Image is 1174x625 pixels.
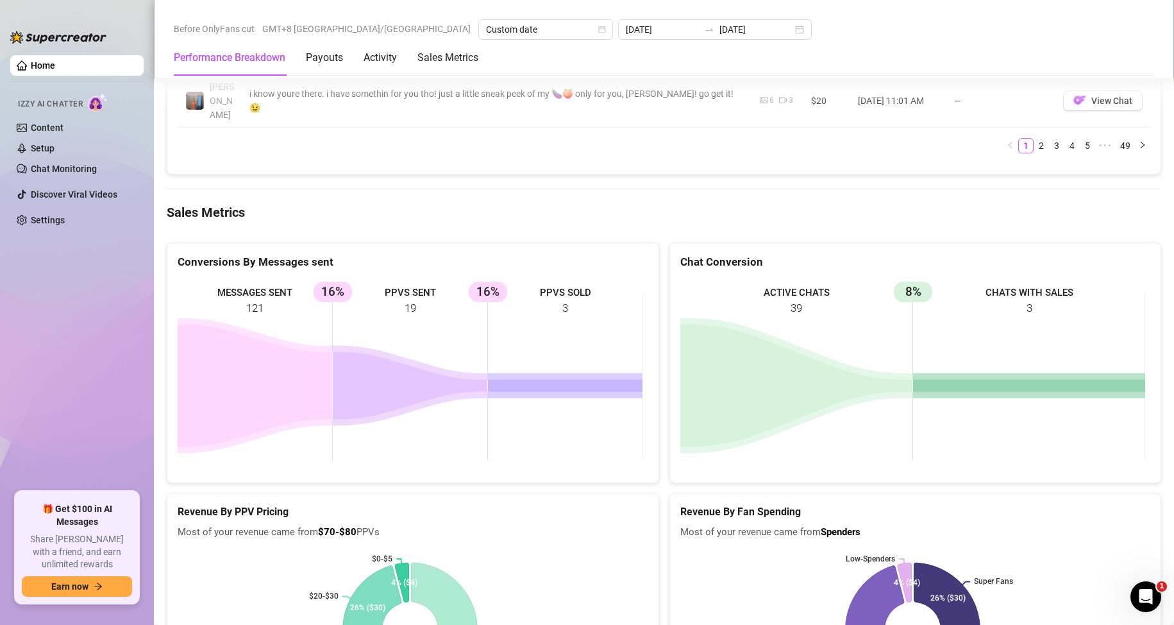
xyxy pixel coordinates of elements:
a: 3 [1050,139,1064,153]
h5: Revenue By Fan Spending [680,504,1151,520]
a: Home [31,60,55,71]
a: 49 [1116,139,1134,153]
div: 6 [769,94,774,107]
a: 4 [1065,139,1079,153]
span: Before OnlyFans cut [174,19,255,39]
li: Previous Page [1003,138,1018,153]
span: Earn now [51,581,88,592]
span: ••• [1095,138,1116,153]
td: [DATE] 11:01 AM [850,74,946,128]
a: 1 [1019,139,1033,153]
span: Share [PERSON_NAME] with a friend, and earn unlimited rewards [22,533,132,571]
a: Chat Monitoring [31,164,97,174]
button: Earn nowarrow-right [22,576,132,597]
li: 49 [1116,138,1135,153]
button: OFView Chat [1063,90,1143,111]
text: Super Fans [974,577,1013,586]
li: Next 5 Pages [1095,138,1116,153]
button: left [1003,138,1018,153]
span: 1 [1157,581,1167,592]
li: Next Page [1135,138,1150,153]
span: swap-right [704,24,714,35]
span: left [1007,141,1014,149]
img: OF [1073,94,1086,107]
span: right [1139,141,1146,149]
a: Setup [31,143,55,153]
span: Most of your revenue came from [680,525,1151,540]
td: — [946,74,1055,128]
li: 3 [1049,138,1064,153]
span: [PERSON_NAME] [210,81,234,120]
img: logo-BBDzfeDw.svg [10,31,106,44]
input: Start date [626,22,699,37]
button: right [1135,138,1150,153]
div: Sales Metrics [417,50,478,65]
iframe: Intercom live chat [1130,581,1161,612]
li: 2 [1034,138,1049,153]
a: Content [31,123,63,133]
b: $70-$80 [318,526,356,538]
img: Wayne [186,92,204,110]
div: Performance Breakdown [174,50,285,65]
input: End date [719,22,792,37]
div: Payouts [306,50,343,65]
span: picture [760,96,767,104]
span: GMT+8 [GEOGRAPHIC_DATA]/[GEOGRAPHIC_DATA] [262,19,471,39]
li: 5 [1080,138,1095,153]
text: Low-Spenders [846,554,895,563]
b: Spenders [821,526,860,538]
text: $0-$5 [372,554,392,563]
span: Most of your revenue came from PPVs [178,525,648,540]
span: to [704,24,714,35]
span: Custom date [486,20,605,39]
div: Activity [364,50,397,65]
div: i know youre there. i have somethin for you tho! just a little sneak peek of my 🍆🍑 only for you, ... [249,87,744,115]
li: 4 [1064,138,1080,153]
span: View Chat [1091,96,1132,106]
a: OFView Chat [1063,98,1143,108]
div: Chat Conversion [680,253,1151,271]
img: AI Chatter [88,93,108,112]
span: arrow-right [94,582,103,591]
a: 5 [1080,139,1094,153]
a: 2 [1034,139,1048,153]
div: 3 [789,94,793,107]
div: Conversions By Messages sent [178,253,648,271]
span: calendar [598,26,606,33]
text: $20-$30 [309,592,339,601]
span: video-camera [779,96,787,104]
h4: Sales Metrics [167,203,1161,221]
span: 🎁 Get $100 in AI Messages [22,503,132,528]
li: 1 [1018,138,1034,153]
a: Settings [31,215,65,225]
span: Izzy AI Chatter [18,98,83,110]
td: $20 [803,74,850,128]
a: Discover Viral Videos [31,189,117,200]
h5: Revenue By PPV Pricing [178,504,648,520]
